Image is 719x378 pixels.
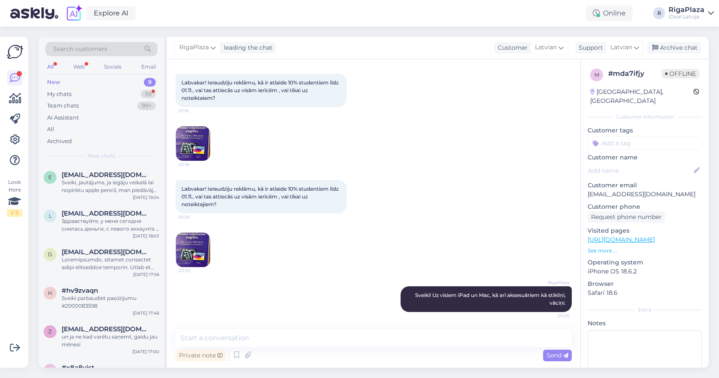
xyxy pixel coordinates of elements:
div: Здравствуйте, у меня сегодня снялась деньги, с левого аккаунта и это не мой аккаунт, я хочу что б... [62,217,159,233]
span: Labvakar! Ieraudzīju reklāmu, kā ir atlaide 10% studentiem līdz 01.11., vai tas attiecās uz visām... [181,186,340,207]
div: AI Assistant [47,114,79,122]
p: Notes [588,319,702,328]
div: Request phone number [588,211,665,223]
div: iDeal Latvija [668,13,704,20]
div: un ja ne kad varētu saņemt, gaidu jau mēnesi [62,333,159,348]
div: Archive chat [647,42,701,54]
div: Archived [47,137,72,146]
p: Operating system [588,258,702,267]
span: e [48,174,52,180]
span: z [48,328,52,335]
span: zitaaiga9@gmail.com [62,325,151,333]
div: Look Here [7,178,22,217]
span: 20:26 [537,312,569,319]
div: Email [140,61,157,72]
img: Askly Logo [7,44,23,60]
img: Attachment [176,126,210,161]
span: Offline [662,69,699,78]
div: Sveiki parbaudiet pasūtijumu #2000083598 [62,294,159,310]
p: Customer tags [588,126,702,135]
div: Socials [102,61,123,72]
p: [EMAIL_ADDRESS][DOMAIN_NAME] [588,190,702,199]
span: elizabeteplavina1@gmail.com [62,171,151,179]
input: Add name [588,166,692,175]
span: 20:20 [178,267,211,274]
p: Customer phone [588,202,702,211]
p: Customer name [588,153,702,162]
div: Private note [175,350,226,361]
img: explore-ai [65,4,83,22]
div: All [47,125,54,134]
span: Latvian [610,43,632,52]
span: d [48,251,52,258]
p: Customer email [588,181,702,190]
div: leading the chat [220,43,273,52]
p: iPhone OS 18.6.2 [588,267,702,276]
span: Labvakar! Ieraudzīju reklāmu, kā ir atlaide 10% studentiem līdz 01.11., vai tas attiecās uz visām... [181,79,340,101]
div: Team chats [47,102,79,110]
div: Support [575,43,603,52]
span: Search customers [53,45,107,54]
div: Web [71,61,86,72]
span: RigaPlaza [179,43,209,52]
span: m [594,72,599,78]
div: RigaPlaza [668,6,704,13]
span: Sveiki! Uz visiem iPad un Mac, kā arī aksesuāriem kā stikliņi, vāciņi. [415,292,567,306]
input: Add a tag [588,137,702,150]
span: Send [547,351,568,359]
div: [GEOGRAPHIC_DATA], [GEOGRAPHIC_DATA] [590,87,693,105]
span: #hv9zvaqn [62,287,98,294]
div: Online [586,6,633,21]
div: [DATE] 17:46 [133,310,159,316]
p: See more ... [588,247,702,255]
div: All [45,61,55,72]
div: 9 [144,78,156,87]
span: x [48,367,52,373]
span: RigaPlaza [537,279,569,286]
div: 1 / 3 [7,209,22,217]
span: New chats [88,152,115,160]
div: [DATE] 17:00 [132,348,159,355]
span: 20:16 [178,161,211,168]
div: [DATE] 18:03 [133,233,159,239]
a: Explore AI [86,6,136,21]
div: Extra [588,306,702,314]
span: h [48,290,52,296]
div: R [653,7,665,19]
div: Customer information [588,113,702,121]
span: dimactive3@gmail.com [62,248,151,256]
div: # mda7ifjy [608,69,662,79]
div: 59 [141,90,156,99]
div: 99+ [137,102,156,110]
p: Safari 18.6 [588,288,702,297]
a: RigaPlazaiDeal Latvija [668,6,714,20]
span: 20:20 [178,214,210,220]
div: [DATE] 19:24 [133,194,159,201]
span: #x8a8yist [62,364,94,372]
span: 20:16 [178,108,210,114]
div: My chats [47,90,71,99]
span: lerakmita@gmail.com [62,210,151,217]
div: Loremipsumdo, sitamet consectet adipi elitseddoe temporin. Utlab et dolore Magnaali enim 20 a min... [62,256,159,271]
div: New [47,78,60,87]
img: Attachment [176,233,210,267]
p: Visited pages [588,226,702,235]
div: [DATE] 17:56 [133,271,159,278]
a: [URL][DOMAIN_NAME] [588,236,655,243]
p: Browser [588,279,702,288]
span: Latvian [535,43,557,52]
div: Sveiki, jautājums, ja iegāju veikalā lai nopirktu apple pencil, man piedāvāja divus modeļus, kas ... [62,179,159,194]
div: Customer [494,43,528,52]
span: l [49,213,52,219]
